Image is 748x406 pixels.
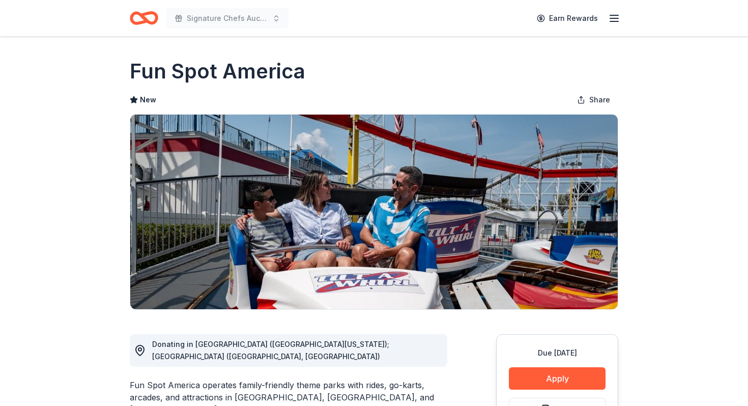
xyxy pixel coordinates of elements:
span: Donating in [GEOGRAPHIC_DATA] ([GEOGRAPHIC_DATA][US_STATE]); [GEOGRAPHIC_DATA] ([GEOGRAPHIC_DATA]... [152,340,389,361]
img: Image for Fun Spot America [130,115,618,309]
a: Home [130,6,158,30]
button: Apply [509,367,606,390]
button: Share [569,90,618,110]
div: Due [DATE] [509,347,606,359]
span: New [140,94,156,106]
span: Signature Chefs Auction: Feeding Motherhood [GEOGRAPHIC_DATA][US_STATE] [187,12,268,24]
a: Earn Rewards [531,9,604,28]
span: Share [589,94,610,106]
h1: Fun Spot America [130,57,305,86]
button: Signature Chefs Auction: Feeding Motherhood [GEOGRAPHIC_DATA][US_STATE] [166,8,289,29]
